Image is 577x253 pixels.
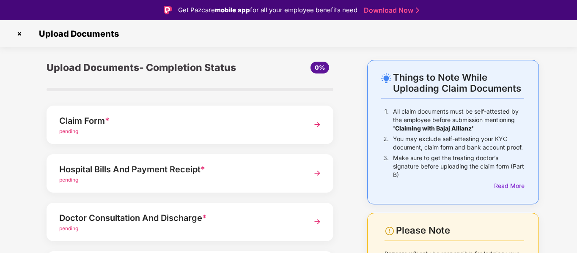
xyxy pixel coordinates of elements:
[59,225,78,231] span: pending
[47,60,238,75] div: Upload Documents- Completion Status
[383,135,389,152] p: 2.
[59,177,78,183] span: pending
[59,163,299,176] div: Hospital Bills And Payment Receipt
[385,107,389,133] p: 1.
[393,135,524,152] p: You may exclude self-attesting your KYC document, claim form and bank account proof.
[396,225,524,236] div: Please Note
[416,6,419,15] img: Stroke
[393,72,524,94] div: Things to Note While Uploading Claim Documents
[310,166,325,181] img: svg+xml;base64,PHN2ZyBpZD0iTmV4dCIgeG1sbnM9Imh0dHA6Ly93d3cudzMub3JnLzIwMDAvc3ZnIiB3aWR0aD0iMzYiIG...
[215,6,250,14] strong: mobile app
[59,211,299,225] div: Doctor Consultation And Discharge
[381,73,391,83] img: svg+xml;base64,PHN2ZyB4bWxucz0iaHR0cDovL3d3dy53My5vcmcvMjAwMC9zdmciIHdpZHRoPSIyNC4wOTMiIGhlaWdodD...
[385,226,395,236] img: svg+xml;base64,PHN2ZyBpZD0iV2FybmluZ18tXzI0eDI0IiBkYXRhLW5hbWU9Ildhcm5pbmcgLSAyNHgyNCIgeG1sbnM9Im...
[178,5,357,15] div: Get Pazcare for all your employee benefits need
[310,214,325,229] img: svg+xml;base64,PHN2ZyBpZD0iTmV4dCIgeG1sbnM9Imh0dHA6Ly93d3cudzMub3JnLzIwMDAvc3ZnIiB3aWR0aD0iMzYiIG...
[59,114,299,128] div: Claim Form
[310,117,325,132] img: svg+xml;base64,PHN2ZyBpZD0iTmV4dCIgeG1sbnM9Imh0dHA6Ly93d3cudzMub3JnLzIwMDAvc3ZnIiB3aWR0aD0iMzYiIG...
[59,128,78,134] span: pending
[393,154,524,179] p: Make sure to get the treating doctor’s signature before uploading the claim form (Part B)
[315,64,325,71] span: 0%
[364,6,417,15] a: Download Now
[393,125,474,132] b: 'Claiming with Bajaj Allianz'
[494,181,524,190] div: Read More
[383,154,389,179] p: 3.
[393,107,524,133] p: All claim documents must be self-attested by the employee before submission mentioning
[164,6,172,14] img: Logo
[30,29,123,39] span: Upload Documents
[13,27,26,41] img: svg+xml;base64,PHN2ZyBpZD0iQ3Jvc3MtMzJ4MzIiIHhtbG5zPSJodHRwOi8vd3d3LnczLm9yZy8yMDAwL3N2ZyIgd2lkdG...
